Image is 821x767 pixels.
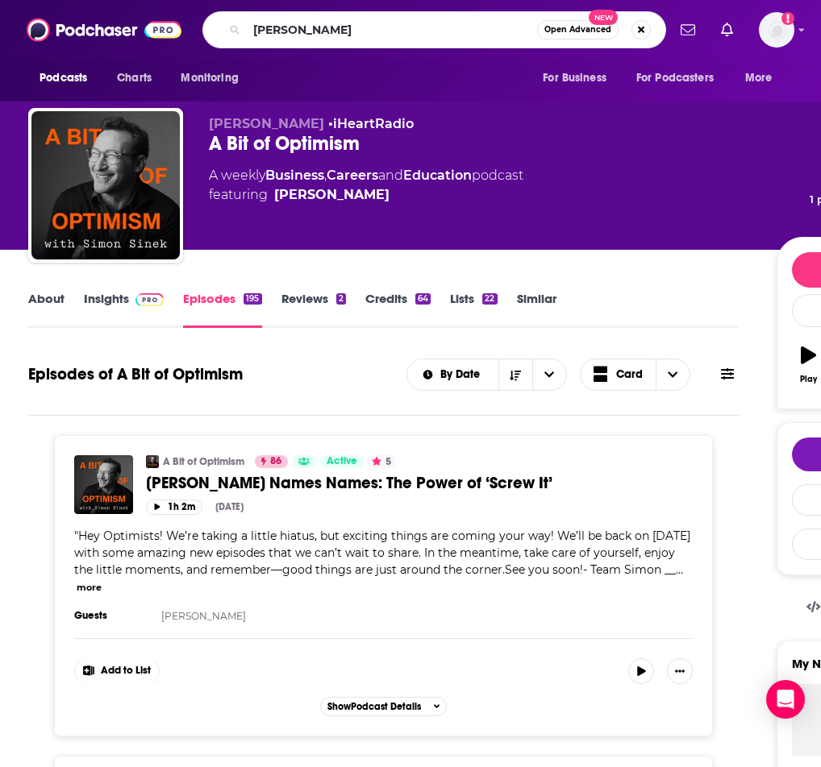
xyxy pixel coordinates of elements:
[28,63,108,93] button: open menu
[543,67,606,89] span: For Business
[146,500,202,515] button: 1h 2m
[365,291,431,328] a: Credits64
[320,697,448,716] button: ShowPodcast Details
[636,67,714,89] span: For Podcasters
[537,20,619,39] button: Open AdvancedNew
[532,359,566,390] button: open menu
[117,67,152,89] span: Charts
[77,581,102,595] button: more
[281,291,346,328] a: Reviews2
[674,16,702,44] a: Show notifications dropdown
[74,529,690,577] span: "
[667,658,693,684] button: Show More Button
[146,455,159,468] img: A Bit of Optimism
[482,293,497,305] div: 22
[28,291,65,328] a: About
[101,665,151,677] span: Add to List
[498,359,532,390] button: Sort Direction
[781,12,794,25] svg: Add a profile image
[415,293,431,305] div: 64
[403,168,472,183] a: Education
[616,369,643,380] span: Card
[327,168,378,183] a: Careers
[74,609,147,622] h3: Guests
[517,291,556,328] a: Similar
[209,166,523,205] div: A weekly podcast
[74,529,690,577] span: Hey Optimists! We’re taking a little hiatus, but exciting things are coming your way! We’ll be ba...
[169,63,259,93] button: open menu
[759,12,794,48] span: Logged in as GregKubie
[336,293,346,305] div: 2
[734,63,793,93] button: open menu
[580,359,691,391] button: Choose View
[181,67,238,89] span: Monitoring
[161,610,246,622] a: [PERSON_NAME]
[715,16,740,44] a: Show notifications dropdown
[440,369,486,380] span: By Date
[450,291,497,328] a: Lists22
[244,293,261,305] div: 195
[274,185,390,205] a: Simon Sinek
[745,67,773,89] span: More
[367,455,396,468] button: 5
[333,116,414,131] a: iHeartRadio
[270,454,281,470] span: 86
[247,17,537,43] input: Search podcasts, credits, & more...
[84,291,164,328] a: InsightsPodchaser Pro
[759,12,794,48] img: User Profile
[324,168,327,183] span: ,
[146,473,693,493] a: [PERSON_NAME] Names Names: The Power of ‘Screw It’
[31,111,180,259] img: A Bit of Optimism
[544,26,611,34] span: Open Advanced
[406,359,567,391] h2: Choose List sort
[74,455,133,514] img: Rob Lowe Names Names: The Power of ‘Screw It’
[28,364,243,384] h1: Episodes of A Bit of Optimism
[146,473,552,493] span: [PERSON_NAME] Names Names: The Power of ‘Screw It’
[27,15,181,45] img: Podchaser - Follow, Share and Rate Podcasts
[163,455,244,468] a: A Bit of Optimism
[209,185,523,205] span: featuring
[407,369,498,380] button: open menu
[327,454,357,470] span: Active
[135,293,164,306] img: Podchaser Pro
[320,455,364,468] a: Active
[531,63,627,93] button: open menu
[800,375,817,384] div: Play
[265,168,324,183] a: Business
[759,12,794,48] button: Show profile menu
[183,291,261,328] a: Episodes195
[255,455,288,468] a: 86
[626,63,737,93] button: open menu
[106,63,161,93] a: Charts
[676,562,683,577] span: ...
[40,67,87,89] span: Podcasts
[328,116,414,131] span: •
[589,10,618,25] span: New
[378,168,403,183] span: and
[202,11,666,48] div: Search podcasts, credits, & more...
[766,680,805,719] div: Open Intercom Messenger
[215,501,244,512] div: [DATE]
[209,116,324,131] span: [PERSON_NAME]
[75,658,159,684] button: Show More Button
[327,701,421,712] span: Show Podcast Details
